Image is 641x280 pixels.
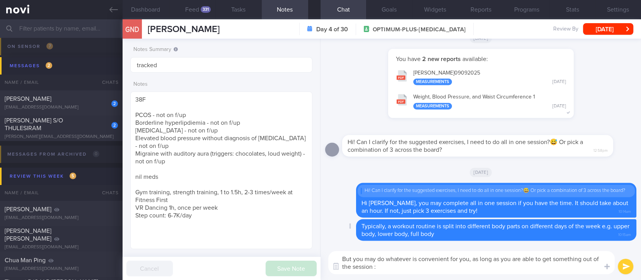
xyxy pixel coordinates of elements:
[5,244,118,250] div: [EMAIL_ADDRESS][DOMAIN_NAME]
[5,117,63,131] span: [PERSON_NAME] S/O THULESIRAM
[5,96,51,102] span: [PERSON_NAME]
[133,46,309,53] label: Notes Summary
[5,228,51,242] span: [PERSON_NAME] [PERSON_NAME]
[392,65,570,89] button: [PERSON_NAME]09092025 Measurements [DATE]
[413,103,452,109] div: Measurements
[470,168,492,177] span: [DATE]
[92,185,123,200] div: Chats
[92,75,123,90] div: Chats
[361,200,628,214] span: Hi [PERSON_NAME], you may complete all in one session if you have the time. It should take about ...
[421,56,462,62] strong: 2 new reports
[361,223,629,237] span: Typically, a workout routine is split into different body parts on different days of the week e.g...
[373,26,465,34] span: OPTIMUM-PLUS-[MEDICAL_DATA]
[361,188,632,194] div: Hi! Can I clarify for the suggested exercises, I need to do all in one session?😅 Or pick a combin...
[552,104,566,109] div: [DATE]
[553,26,578,33] span: Review By
[148,25,220,34] span: [PERSON_NAME]
[5,266,118,272] div: [EMAIL_ADDRESS][DOMAIN_NAME]
[392,89,570,113] button: Weight, Blood Pressure, and Waist Circumference 1 Measurements [DATE]
[46,62,52,69] span: 2
[5,134,118,140] div: [PERSON_NAME][EMAIL_ADDRESS][DOMAIN_NAME]
[413,70,566,85] div: [PERSON_NAME] 09092025
[552,79,566,85] div: [DATE]
[93,151,99,157] span: 0
[8,171,78,182] div: Review this week
[5,149,101,160] div: Messages from Archived
[121,15,144,44] div: GND
[348,139,583,153] span: Hi! Can I clarify for the suggested exercises, I need to do all in one session?😅 Or pick a combin...
[583,23,633,35] button: [DATE]
[201,6,211,13] div: 331
[396,55,566,63] p: You have available:
[5,215,118,221] div: [EMAIL_ADDRESS][DOMAIN_NAME]
[133,81,309,88] label: Notes
[593,146,608,153] span: 12:58pm
[5,206,51,212] span: [PERSON_NAME]
[5,257,46,263] span: Chua Man Ping
[413,94,566,109] div: Weight, Blood Pressure, and Waist Circumference 1
[111,122,118,129] div: 2
[413,78,452,85] div: Measurements
[8,61,54,71] div: Messages
[619,207,631,214] span: 10:14am
[316,25,348,33] strong: Day 4 of 30
[5,105,118,110] div: [EMAIL_ADDRESS][DOMAIN_NAME]
[111,100,118,107] div: 2
[618,230,631,238] span: 10:15am
[70,173,76,179] span: 5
